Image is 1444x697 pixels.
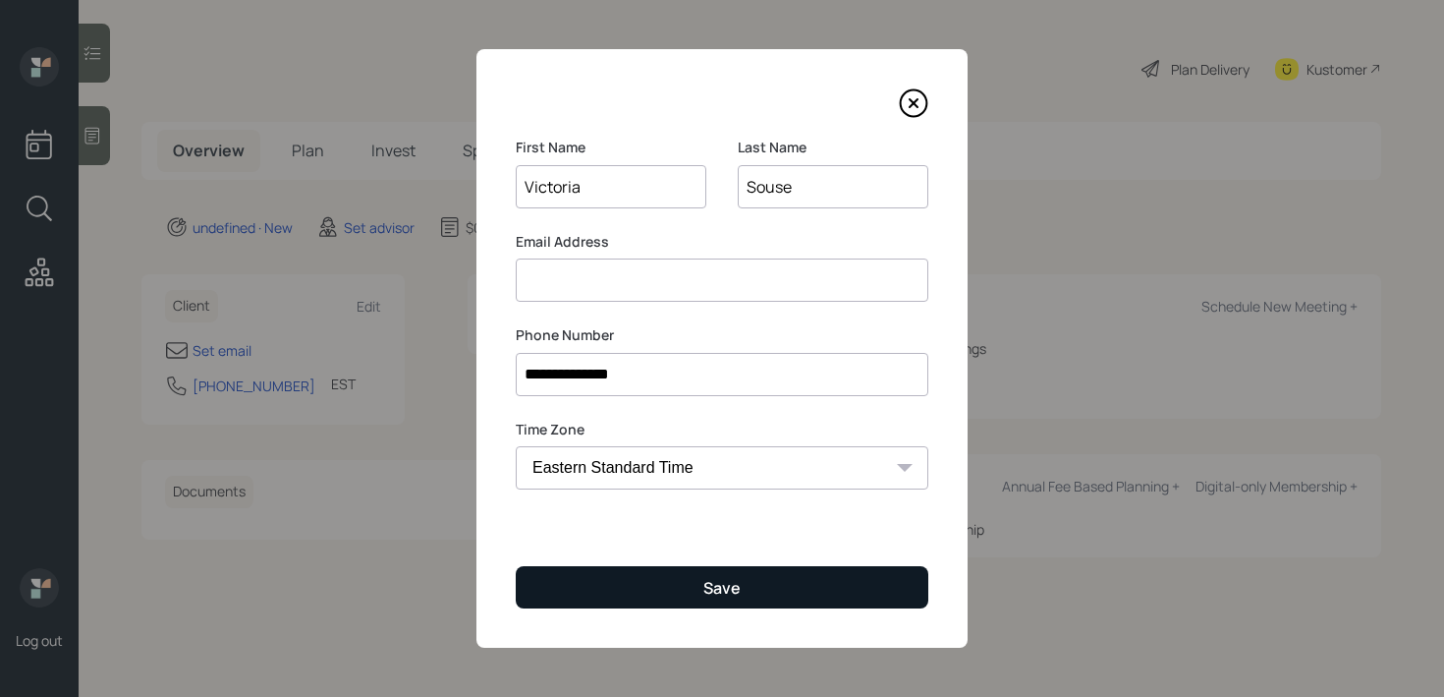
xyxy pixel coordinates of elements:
[516,325,928,345] label: Phone Number
[703,577,741,599] div: Save
[516,420,928,439] label: Time Zone
[516,138,706,157] label: First Name
[516,232,928,252] label: Email Address
[738,138,928,157] label: Last Name
[516,566,928,609] button: Save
